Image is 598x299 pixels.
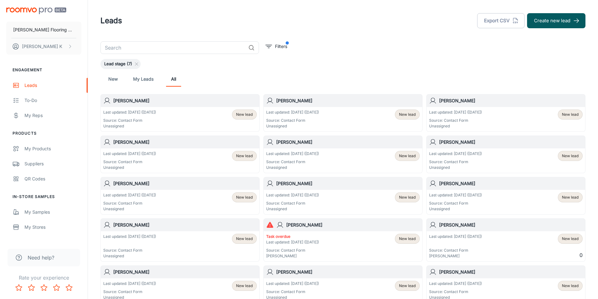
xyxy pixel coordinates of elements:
[439,180,583,187] h6: [PERSON_NAME]
[426,177,585,215] a: [PERSON_NAME]Last updated: [DATE] ([DATE])Source: Contact FormUnassignedNew lead
[399,153,416,159] span: New lead
[103,234,156,239] p: Last updated: [DATE] ([DATE])
[263,177,423,215] a: [PERSON_NAME]Last updated: [DATE] ([DATE])Source: Contact FormUnassignedNew lead
[113,269,257,275] h6: [PERSON_NAME]
[38,281,50,294] button: Rate 3 star
[439,222,583,228] h6: [PERSON_NAME]
[103,253,156,259] p: Unassigned
[266,123,319,129] p: Unassigned
[103,151,156,157] p: Last updated: [DATE] ([DATE])
[100,61,136,67] span: Lead stage (7)
[113,222,257,228] h6: [PERSON_NAME]
[100,218,260,262] a: [PERSON_NAME]Last updated: [DATE] ([DATE])Source: Contact FormUnassignedNew lead
[100,15,122,26] h1: Leads
[103,123,156,129] p: Unassigned
[5,274,83,281] p: Rate your experience
[50,281,63,294] button: Rate 4 star
[266,289,319,295] p: Source: Contact Form
[263,136,423,173] a: [PERSON_NAME]Last updated: [DATE] ([DATE])Source: Contact FormUnassignedNew lead
[429,118,482,123] p: Source: Contact Form
[113,139,257,146] h6: [PERSON_NAME]
[25,281,38,294] button: Rate 2 star
[113,180,257,187] h6: [PERSON_NAME]
[24,112,81,119] div: My Reps
[429,109,482,115] p: Last updated: [DATE] ([DATE])
[426,94,585,132] a: [PERSON_NAME]Last updated: [DATE] ([DATE])Source: Contact FormUnassignedNew lead
[166,72,181,87] a: All
[63,281,75,294] button: Rate 5 star
[22,43,62,50] p: [PERSON_NAME] K
[275,43,287,50] p: Filters
[103,192,156,198] p: Last updated: [DATE] ([DATE])
[24,209,81,216] div: My Samples
[264,41,289,51] button: filter
[266,200,319,206] p: Source: Contact Form
[103,248,156,253] p: Source: Contact Form
[6,38,81,55] button: [PERSON_NAME] K
[429,253,482,259] p: [PERSON_NAME]
[266,109,319,115] p: Last updated: [DATE] ([DATE])
[399,283,416,289] span: New lead
[558,234,583,259] div: 0
[103,289,156,295] p: Source: Contact Form
[105,72,121,87] a: New
[286,222,420,228] h6: [PERSON_NAME]
[429,200,482,206] p: Source: Contact Form
[6,8,66,14] img: Roomvo PRO Beta
[103,159,156,165] p: Source: Contact Form
[103,200,156,206] p: Source: Contact Form
[429,281,482,286] p: Last updated: [DATE] ([DATE])
[13,281,25,294] button: Rate 1 star
[562,236,579,242] span: New lead
[100,177,260,215] a: [PERSON_NAME]Last updated: [DATE] ([DATE])Source: Contact FormUnassignedNew lead
[24,160,81,167] div: Suppliers
[562,153,579,159] span: New lead
[24,224,81,231] div: My Stores
[399,112,416,117] span: New lead
[439,269,583,275] h6: [PERSON_NAME]
[266,281,319,286] p: Last updated: [DATE] ([DATE])
[562,195,579,200] span: New lead
[429,206,482,212] p: Unassigned
[236,153,253,159] span: New lead
[100,136,260,173] a: [PERSON_NAME]Last updated: [DATE] ([DATE])Source: Contact FormUnassignedNew lead
[266,234,319,239] p: Task overdue
[103,165,156,170] p: Unassigned
[266,118,319,123] p: Source: Contact Form
[24,97,81,104] div: To-do
[113,97,257,104] h6: [PERSON_NAME]
[562,112,579,117] span: New lead
[103,281,156,286] p: Last updated: [DATE] ([DATE])
[28,254,54,261] span: Need help?
[276,139,420,146] h6: [PERSON_NAME]
[24,145,81,152] div: My Products
[439,139,583,146] h6: [PERSON_NAME]
[266,248,319,253] p: Source: Contact Form
[266,165,319,170] p: Unassigned
[236,236,253,242] span: New lead
[103,109,156,115] p: Last updated: [DATE] ([DATE])
[429,151,482,157] p: Last updated: [DATE] ([DATE])
[266,206,319,212] p: Unassigned
[236,283,253,289] span: New lead
[429,192,482,198] p: Last updated: [DATE] ([DATE])
[266,239,319,245] p: Last updated: [DATE] ([DATE])
[477,13,525,28] button: Export CSV
[439,97,583,104] h6: [PERSON_NAME]
[263,218,423,262] a: [PERSON_NAME]Task overdueLast updated: [DATE] ([DATE])Source: Contact Form[PERSON_NAME]New lead
[527,13,585,28] button: Create new lead
[429,159,482,165] p: Source: Contact Form
[276,97,420,104] h6: [PERSON_NAME]
[429,234,482,239] p: Last updated: [DATE] ([DATE])
[276,180,420,187] h6: [PERSON_NAME]
[100,59,141,69] div: Lead stage (7)
[426,218,585,262] a: [PERSON_NAME]Last updated: [DATE] ([DATE])Source: Contact Form[PERSON_NAME]New lead0
[236,195,253,200] span: New lead
[266,159,319,165] p: Source: Contact Form
[429,289,482,295] p: Source: Contact Form
[429,165,482,170] p: Unassigned
[562,283,579,289] span: New lead
[6,22,81,38] button: [PERSON_NAME] Flooring Center Inc
[266,192,319,198] p: Last updated: [DATE] ([DATE])
[429,248,482,253] p: Source: Contact Form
